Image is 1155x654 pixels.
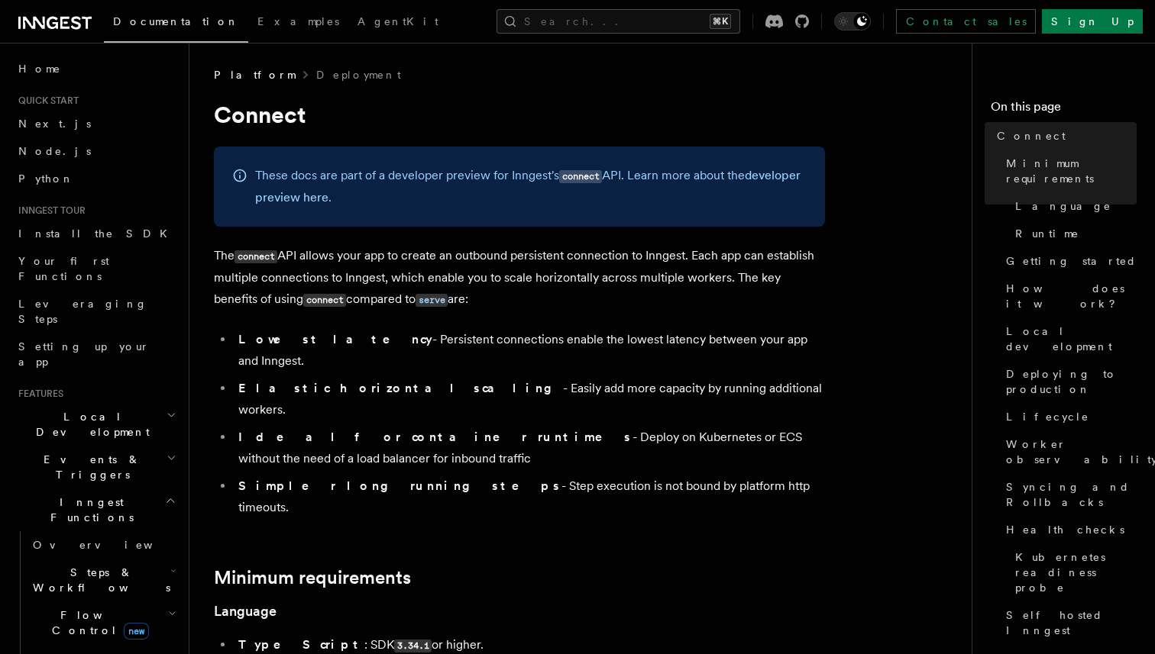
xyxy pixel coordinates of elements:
[234,329,825,372] li: - Persistent connections enable the lowest latency between your app and Inngest.
[27,607,168,638] span: Flow Control
[1015,226,1079,241] span: Runtime
[1042,9,1143,34] a: Sign Up
[416,292,448,306] a: serve
[234,378,825,420] li: - Easily add more capacity by running additional workers.
[357,15,438,27] span: AgentKit
[18,255,109,282] span: Your first Functions
[12,247,180,290] a: Your first Functions
[12,95,79,107] span: Quick start
[1006,522,1124,537] span: Health checks
[559,170,602,183] code: connect
[18,172,74,185] span: Python
[1006,479,1137,510] span: Syncing and Rollbacks
[834,12,871,31] button: Toggle dark mode
[238,332,432,346] strong: Lowest latency
[348,5,448,41] a: AgentKit
[497,9,740,34] button: Search...⌘K
[12,165,180,192] a: Python
[255,165,807,208] p: These docs are part of a developer preview for Inngest's API. Learn more about the .
[12,403,180,446] button: Local Development
[896,9,1036,34] a: Contact sales
[27,565,170,595] span: Steps & Workflows
[1006,366,1137,397] span: Deploying to production
[1000,360,1137,403] a: Deploying to production
[12,388,63,400] span: Features
[991,98,1137,122] h4: On this page
[1000,275,1137,317] a: How does it work?
[238,430,632,444] strong: Ideal for container runtimes
[710,14,731,29] kbd: ⌘K
[1009,543,1137,601] a: Kubernetes readiness probe
[1006,324,1137,354] span: Local development
[238,637,364,652] strong: TypeScript
[303,294,346,307] code: connect
[1000,403,1137,430] a: Lifecycle
[12,220,180,247] a: Install the SDK
[33,539,190,551] span: Overview
[12,333,180,375] a: Setting up your app
[18,298,147,325] span: Leveraging Steps
[18,145,91,157] span: Node.js
[27,531,180,559] a: Overview
[214,601,277,622] a: Language
[12,290,180,333] a: Leveraging Steps
[235,250,277,263] code: connect
[1006,409,1089,424] span: Lifecycle
[997,128,1066,143] span: Connect
[12,110,180,137] a: Next.js
[214,567,411,588] a: Minimum requirements
[1000,516,1137,543] a: Health checks
[12,137,180,165] a: Node.js
[234,475,825,518] li: - Step execution is not bound by platform http timeouts.
[12,452,167,482] span: Events & Triggers
[12,205,86,217] span: Inngest tour
[316,67,401,82] a: Deployment
[18,61,61,76] span: Home
[238,381,563,395] strong: Elastic horizontal scaling
[1006,607,1137,638] span: Self hosted Inngest
[1009,192,1137,220] a: Language
[248,5,348,41] a: Examples
[1000,430,1137,473] a: Worker observability
[1015,549,1137,595] span: Kubernetes readiness probe
[12,409,167,440] span: Local Development
[991,122,1137,150] a: Connect
[416,294,448,307] code: serve
[257,15,339,27] span: Examples
[18,340,150,368] span: Setting up your app
[18,227,176,240] span: Install the SDK
[1015,198,1111,214] span: Language
[27,601,180,644] button: Flow Controlnew
[238,478,561,493] strong: Simpler long running steps
[18,118,91,130] span: Next.js
[1006,281,1137,311] span: How does it work?
[27,559,180,601] button: Steps & Workflows
[104,5,248,43] a: Documentation
[1000,150,1137,192] a: Minimum requirements
[113,15,239,27] span: Documentation
[1000,247,1137,275] a: Getting started
[234,427,825,469] li: - Deploy on Kubernetes or ECS without the need of a load balancer for inbound traffic
[1000,601,1137,644] a: Self hosted Inngest
[12,488,180,531] button: Inngest Functions
[1006,253,1137,269] span: Getting started
[1006,156,1137,186] span: Minimum requirements
[12,446,180,488] button: Events & Triggers
[394,640,432,652] code: 3.34.1
[1000,473,1137,516] a: Syncing and Rollbacks
[214,67,295,82] span: Platform
[12,55,180,82] a: Home
[12,495,165,525] span: Inngest Functions
[124,623,149,640] span: new
[214,245,825,311] p: The API allows your app to create an outbound persistent connection to Inngest. Each app can esta...
[1000,317,1137,360] a: Local development
[214,101,825,128] h1: Connect
[1009,220,1137,247] a: Runtime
